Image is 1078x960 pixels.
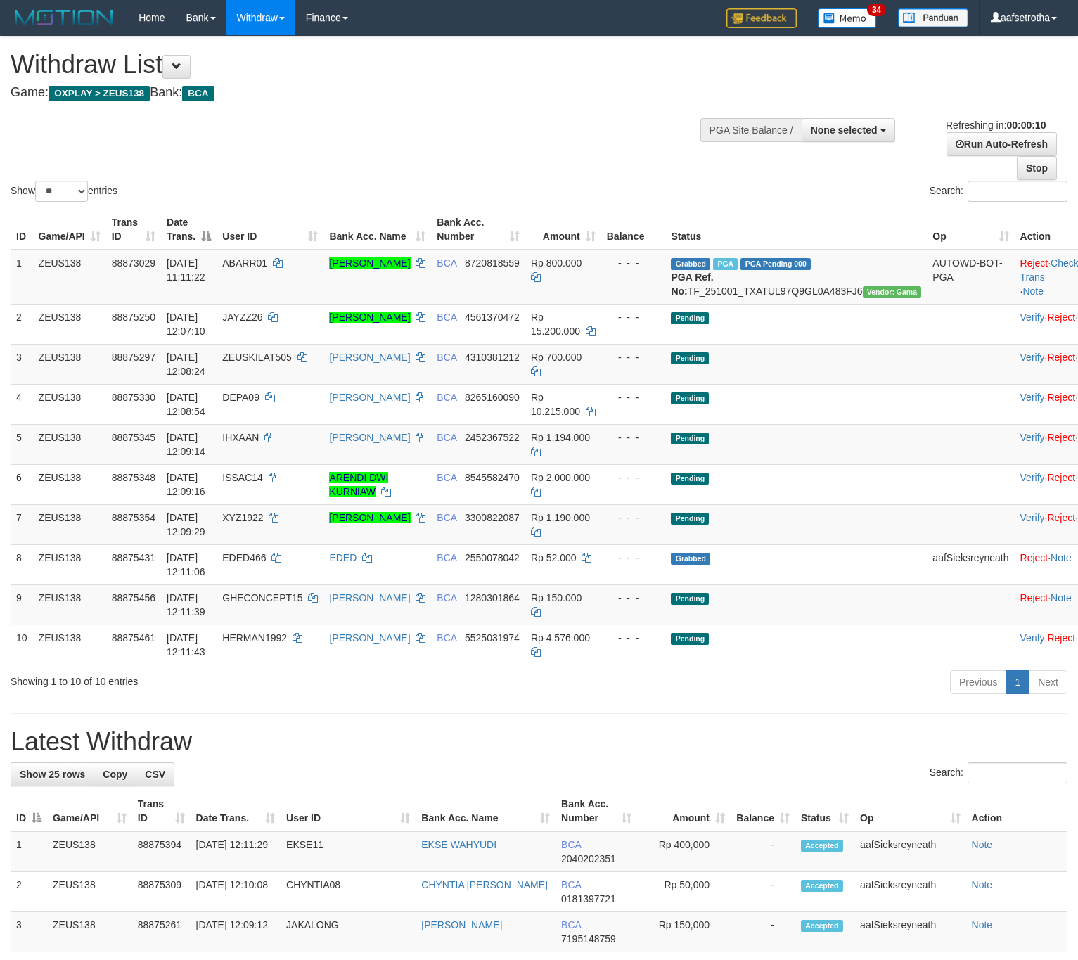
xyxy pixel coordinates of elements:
[167,592,205,617] span: [DATE] 12:11:39
[191,831,281,872] td: [DATE] 12:11:29
[11,872,47,912] td: 2
[329,392,410,403] a: [PERSON_NAME]
[465,392,520,403] span: Copy 8265160090 to clipboard
[731,912,795,952] td: -
[94,762,136,786] a: Copy
[11,464,33,504] td: 6
[795,791,854,831] th: Status: activate to sort column ascending
[637,912,731,952] td: Rp 150,000
[33,424,106,464] td: ZEUS138
[1020,512,1045,523] a: Verify
[531,257,582,269] span: Rp 800.000
[191,872,281,912] td: [DATE] 12:10:08
[33,464,106,504] td: ZEUS138
[671,553,710,565] span: Grabbed
[713,258,738,270] span: Marked by aafnoeunsreypich
[465,312,520,323] span: Copy 4561370472 to clipboard
[217,210,323,250] th: User ID: activate to sort column ascending
[561,853,616,864] span: Copy 2040202351 to clipboard
[1020,592,1048,603] a: Reject
[437,592,456,603] span: BCA
[222,432,259,443] span: IHXAAN
[222,352,292,363] span: ZEUSKILAT505
[465,472,520,483] span: Copy 8545582470 to clipboard
[33,584,106,625] td: ZEUS138
[222,512,263,523] span: XYZ1922
[222,392,259,403] span: DEPA09
[49,86,150,101] span: OXPLAY > ZEUS138
[33,344,106,384] td: ZEUS138
[531,512,590,523] span: Rp 1.190.000
[112,392,155,403] span: 88875330
[47,831,132,872] td: ZEUS138
[11,544,33,584] td: 8
[1020,352,1045,363] a: Verify
[465,512,520,523] span: Copy 3300822087 to clipboard
[136,762,174,786] a: CSV
[437,472,456,483] span: BCA
[132,872,191,912] td: 88875309
[854,831,965,872] td: aafSieksreyneath
[329,512,410,523] a: [PERSON_NAME]
[222,632,287,644] span: HERMAN1992
[1029,670,1067,694] a: Next
[11,51,705,79] h1: Withdraw List
[437,552,456,563] span: BCA
[1017,156,1057,180] a: Stop
[671,312,709,324] span: Pending
[329,257,410,269] a: [PERSON_NAME]
[1022,286,1044,297] a: Note
[1047,472,1075,483] a: Reject
[531,432,590,443] span: Rp 1.194.000
[671,593,709,605] span: Pending
[11,791,47,831] th: ID: activate to sort column descending
[112,352,155,363] span: 88875297
[561,893,616,904] span: Copy 0181397721 to clipboard
[465,352,520,363] span: Copy 4310381212 to clipboard
[671,271,713,297] b: PGA Ref. No:
[167,392,205,417] span: [DATE] 12:08:54
[671,352,709,364] span: Pending
[112,432,155,443] span: 88875345
[20,769,85,780] span: Show 25 rows
[465,592,520,603] span: Copy 1280301864 to clipboard
[329,432,410,443] a: [PERSON_NAME]
[112,512,155,523] span: 88875354
[561,879,581,890] span: BCA
[607,591,660,605] div: - - -
[601,210,666,250] th: Balance
[33,504,106,544] td: ZEUS138
[465,432,520,443] span: Copy 2452367522 to clipboard
[972,919,993,930] a: Note
[1051,592,1072,603] a: Note
[33,304,106,344] td: ZEUS138
[11,912,47,952] td: 3
[11,7,117,28] img: MOTION_logo.png
[437,257,456,269] span: BCA
[191,791,281,831] th: Date Trans.: activate to sort column ascending
[531,392,580,417] span: Rp 10.215.000
[671,513,709,525] span: Pending
[329,592,410,603] a: [PERSON_NAME]
[802,118,895,142] button: None selected
[112,472,155,483] span: 88875348
[11,344,33,384] td: 3
[607,256,660,270] div: - - -
[1047,392,1075,403] a: Reject
[966,791,1067,831] th: Action
[863,286,922,298] span: Vendor URL: https://trx31.1velocity.biz
[33,544,106,584] td: ZEUS138
[671,473,709,485] span: Pending
[167,552,205,577] span: [DATE] 12:11:06
[465,632,520,644] span: Copy 5525031974 to clipboard
[11,728,1067,756] h1: Latest Withdraw
[811,124,878,136] span: None selected
[731,791,795,831] th: Balance: activate to sort column ascending
[167,632,205,658] span: [DATE] 12:11:43
[927,544,1014,584] td: aafSieksreyneath
[11,304,33,344] td: 2
[161,210,217,250] th: Date Trans.: activate to sort column descending
[968,762,1067,783] input: Search:
[103,769,127,780] span: Copy
[927,250,1014,305] td: AUTOWD-BOT-PGA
